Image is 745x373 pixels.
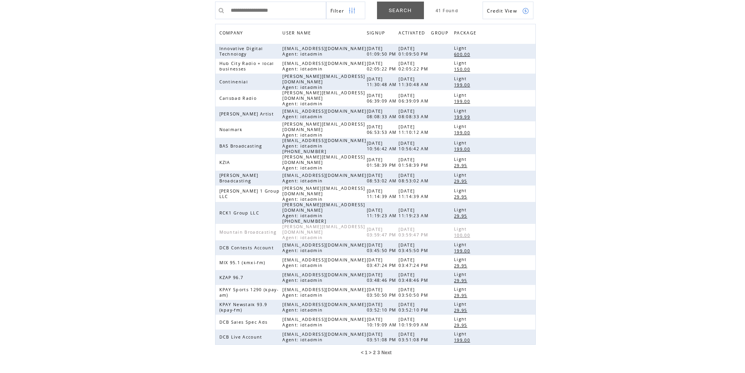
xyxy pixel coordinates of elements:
span: 600.00 [454,52,472,57]
span: 29.95 [454,278,469,283]
span: [DATE] 11:14:39 AM [367,188,399,199]
span: [EMAIL_ADDRESS][DOMAIN_NAME] Agent: idtadmin [282,302,366,313]
span: [DATE] 08:53:02 AM [399,173,431,184]
span: DCB Contests Account [219,245,276,250]
a: 3 [377,350,380,355]
a: 29.95 [454,292,471,299]
span: [EMAIL_ADDRESS][DOMAIN_NAME] Agent: idtadmin [282,257,366,268]
span: GROUP [431,28,450,40]
span: Hub City Radio + local businesses [219,61,274,72]
a: 29.95 [454,307,471,314]
span: 199.00 [454,99,472,104]
span: [EMAIL_ADDRESS][DOMAIN_NAME] Agent: idtadmin [282,317,366,328]
span: BAS Broadcasting [219,143,264,149]
span: Light [454,242,469,247]
span: [PERSON_NAME][EMAIL_ADDRESS][DOMAIN_NAME] Agent: idtadmin [282,186,365,202]
a: SEARCH [377,2,424,19]
span: [EMAIL_ADDRESS][DOMAIN_NAME] Agent: idtadmin [282,108,366,119]
img: filters.png [348,2,355,20]
span: [DATE] 08:08:33 AM [399,108,431,119]
a: SIGNUP [367,30,387,35]
span: [EMAIL_ADDRESS][DOMAIN_NAME] Agent: idtadmin [282,61,366,72]
a: COMPANY [219,30,245,35]
span: [DATE] 10:56:42 AM [399,141,431,151]
span: [PERSON_NAME][EMAIL_ADDRESS][DOMAIN_NAME] Agent: idtadmin [282,90,365,106]
span: [DATE] 11:14:39 AM [399,188,431,199]
span: Light [454,108,469,114]
img: credits.png [522,7,529,14]
span: [DATE] 08:53:02 AM [367,173,399,184]
span: [EMAIL_ADDRESS][DOMAIN_NAME] Agent: idtadmin [282,173,366,184]
a: ACTIVATED [399,28,429,40]
span: [DATE] 02:05:22 PM [367,61,399,72]
a: PACKAGE [454,28,480,40]
span: MIX 95.1 (kmxi-fm) [219,260,267,265]
span: DCB Sales Spec Ads [219,319,270,325]
span: [EMAIL_ADDRESS][DOMAIN_NAME] Agent: idtadmin [282,287,366,298]
span: [DATE] 11:19:23 AM [399,207,431,218]
a: Credit View [483,2,533,19]
span: [PERSON_NAME][EMAIL_ADDRESS][DOMAIN_NAME] Agent: idtadmin [282,74,365,90]
span: COMPANY [219,28,245,40]
span: [PERSON_NAME][EMAIL_ADDRESS][DOMAIN_NAME] Agent: idtadmin [282,224,365,240]
a: GROUP [431,28,452,40]
span: [DATE] 03:47:24 PM [399,257,430,268]
span: Light [454,140,469,146]
span: Light [454,272,469,277]
a: USER NAME [282,30,313,35]
span: [EMAIL_ADDRESS][DOMAIN_NAME] Agent: idtadmin [PHONE_NUMBER] [282,138,366,154]
span: Noalmark [219,127,245,132]
a: 199.00 [454,146,474,152]
span: 199.00 [454,337,472,343]
span: [DATE] 03:51:08 PM [399,332,430,342]
span: [DATE] 02:05:22 PM [399,61,430,72]
a: Next [381,350,391,355]
a: Filter [326,2,365,19]
span: [DATE] 03:48:46 PM [399,272,430,283]
span: Show Credits View [487,7,517,14]
span: 199.00 [454,248,472,254]
a: 29.95 [454,162,471,169]
span: [DATE] 03:52:10 PM [367,302,399,313]
span: [DATE] 10:56:42 AM [367,141,399,151]
span: Light [454,45,469,51]
a: 199.99 [454,114,474,120]
span: [DATE] 03:50:50 PM [367,287,399,298]
a: 29.95 [454,262,471,269]
a: 29.95 [454,277,471,284]
span: Innovative Digital Technology [219,46,263,57]
span: 150.00 [454,67,472,72]
span: Light [454,287,469,292]
span: 29.95 [454,263,469,268]
span: Light [454,301,469,307]
span: KPAY Newstalk 93.9 (kpay-fm) [219,302,267,313]
span: 199.00 [454,82,472,88]
span: 41 Found [436,8,459,13]
span: Light [454,60,469,66]
span: PACKAGE [454,28,478,40]
a: 29.95 [454,178,471,184]
a: 29.95 [454,213,471,219]
span: Light [454,188,469,193]
span: 2 [373,350,376,355]
span: RCK1 Group LLC [219,210,262,216]
span: 199.99 [454,114,472,120]
span: Continenial [219,79,250,85]
span: Light [454,92,469,98]
a: 199.00 [454,247,474,254]
span: [DATE] 03:59:47 PM [399,227,430,238]
span: KZIA [219,160,232,165]
a: 150.00 [454,66,474,72]
span: 199.00 [454,146,472,152]
span: [DATE] 06:53:53 AM [367,124,399,135]
span: SIGNUP [367,28,387,40]
span: Light [454,331,469,337]
span: [PERSON_NAME][EMAIL_ADDRESS][DOMAIN_NAME] Agent: idtadmin [282,154,365,171]
a: 100.00 [454,232,474,238]
span: [PERSON_NAME] 1 Group LLC [219,188,280,199]
span: Mountain Broadcasting [219,229,279,235]
span: Show filters [330,7,345,14]
span: 29.95 [454,293,469,298]
span: [DATE] 01:09:50 PM [367,46,399,57]
span: [EMAIL_ADDRESS][DOMAIN_NAME] Agent: idtadmin [282,242,366,253]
